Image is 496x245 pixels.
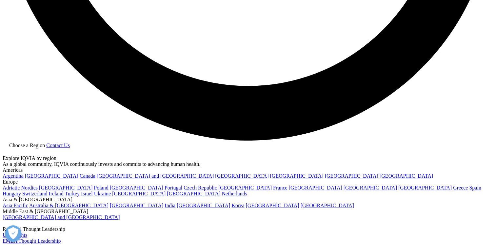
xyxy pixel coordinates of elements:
a: Turkey [65,191,80,196]
a: India [165,203,175,208]
a: Greece [453,185,468,190]
a: [GEOGRAPHIC_DATA] and [GEOGRAPHIC_DATA] [3,214,120,220]
a: Portugal [165,185,182,190]
a: [GEOGRAPHIC_DATA] [110,203,163,208]
a: [GEOGRAPHIC_DATA] [398,185,452,190]
a: [GEOGRAPHIC_DATA] [215,173,268,179]
a: [GEOGRAPHIC_DATA] [325,173,378,179]
div: Explore IQVIA by region [3,155,493,161]
a: [GEOGRAPHIC_DATA] [167,191,220,196]
a: [GEOGRAPHIC_DATA] [39,185,92,190]
a: [GEOGRAPHIC_DATA] [112,191,166,196]
a: Korea [231,203,244,208]
a: [GEOGRAPHIC_DATA] [246,203,299,208]
a: Spain [469,185,481,190]
a: [GEOGRAPHIC_DATA] [110,185,163,190]
a: Argentina [3,173,24,179]
a: Netherlands [222,191,247,196]
button: Açık Tercihler [5,225,21,242]
a: [GEOGRAPHIC_DATA] [380,173,433,179]
div: Regional Thought Leadership [3,226,493,232]
a: [GEOGRAPHIC_DATA] [289,185,342,190]
a: [GEOGRAPHIC_DATA] [344,185,397,190]
a: [GEOGRAPHIC_DATA] [270,173,323,179]
a: US Insights [3,232,27,238]
a: EMEA Thought Leadership [3,238,61,244]
a: Contact Us [46,143,70,148]
a: [GEOGRAPHIC_DATA] [301,203,354,208]
a: Canada [80,173,95,179]
a: Hungary [3,191,21,196]
a: Switzerland [22,191,47,196]
div: Middle East & [GEOGRAPHIC_DATA] [3,209,493,214]
a: Czech Republic [184,185,217,190]
a: Ireland [49,191,63,196]
a: Adriatic [3,185,20,190]
span: Choose a Region [9,143,45,148]
a: Nordics [21,185,38,190]
a: Australia & [GEOGRAPHIC_DATA] [29,203,109,208]
div: As a global community, IQVIA continuously invests and commits to advancing human health. [3,161,493,167]
a: Asia Pacific [3,203,28,208]
a: Israel [81,191,93,196]
a: Ukraine [94,191,111,196]
a: France [273,185,288,190]
a: [GEOGRAPHIC_DATA] [25,173,78,179]
div: Americas [3,167,493,173]
div: Europe [3,179,493,185]
a: [GEOGRAPHIC_DATA] [218,185,272,190]
div: Asia & [GEOGRAPHIC_DATA] [3,197,493,203]
a: Poland [94,185,108,190]
a: [GEOGRAPHIC_DATA] and [GEOGRAPHIC_DATA] [97,173,214,179]
a: [GEOGRAPHIC_DATA] [177,203,230,208]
